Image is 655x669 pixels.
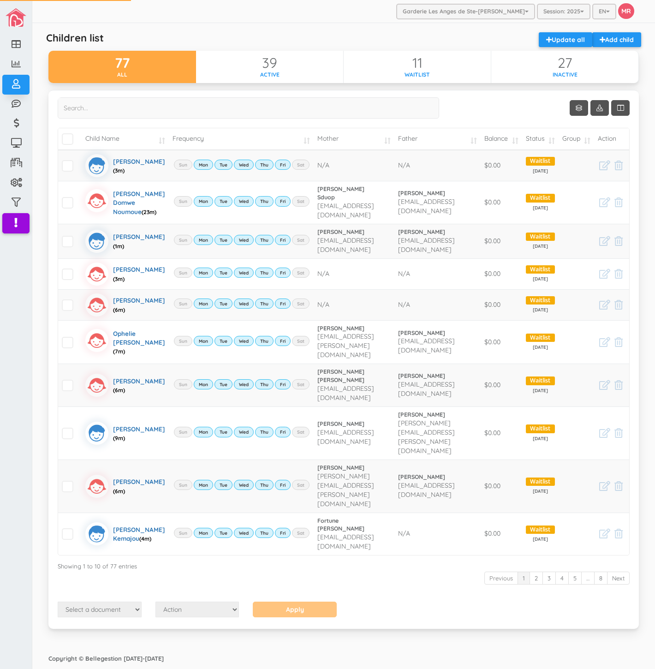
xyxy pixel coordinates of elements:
[526,296,555,305] span: Waitlist
[481,460,522,513] td: $0.00
[275,480,291,490] label: Fri
[526,265,555,274] span: Waitlist
[234,160,254,170] label: Wed
[526,488,555,495] span: [DATE]
[607,572,630,585] a: Next
[317,517,391,533] a: Fortune [PERSON_NAME]
[526,168,555,174] span: [DATE]
[139,535,151,542] span: (4m)
[174,427,192,437] label: Sun
[317,236,374,254] span: [EMAIL_ADDRESS][DOMAIN_NAME]
[255,336,274,346] label: Thu
[317,324,391,333] a: [PERSON_NAME]
[292,379,310,389] label: Sat
[234,480,254,490] label: Wed
[559,128,594,150] td: Group: activate to sort column ascending
[194,268,213,278] label: Mon
[481,364,522,406] td: $0.00
[292,528,310,538] label: Sat
[317,472,374,508] span: [PERSON_NAME][EMAIL_ADDRESS][PERSON_NAME][DOMAIN_NAME]
[481,128,522,150] td: Balance: activate to sort column ascending
[398,372,477,380] a: [PERSON_NAME]
[194,379,213,389] label: Mon
[530,572,543,585] a: 2
[174,160,192,170] label: Sun
[113,475,165,498] div: [PERSON_NAME]
[85,522,108,545] img: boyicon.svg
[214,196,232,206] label: Tue
[398,411,477,419] a: [PERSON_NAME]
[174,336,192,346] label: Sun
[398,228,477,236] a: [PERSON_NAME]
[484,572,518,585] a: Previous
[344,71,491,78] div: Waitlist
[113,522,165,545] div: [PERSON_NAME] Kemajou
[234,427,254,437] label: Wed
[526,276,555,282] span: [DATE]
[317,185,391,202] a: [PERSON_NAME] Sduop
[292,299,310,309] label: Sat
[526,436,555,442] span: [DATE]
[292,268,310,278] label: Sat
[398,236,455,254] span: [EMAIL_ADDRESS][DOMAIN_NAME]
[234,235,254,245] label: Wed
[113,435,125,442] span: (9m)
[85,263,108,286] img: girlicon.svg
[85,475,108,498] img: girlicon.svg
[398,197,455,215] span: [EMAIL_ADDRESS][DOMAIN_NAME]
[292,336,310,346] label: Sat
[85,293,108,317] img: girlicon.svg
[526,243,555,250] span: [DATE]
[275,235,291,245] label: Fri
[214,336,232,346] label: Tue
[85,329,165,356] a: Ophelie [PERSON_NAME](7m)
[58,97,439,119] input: Search...
[317,228,391,236] a: [PERSON_NAME]
[113,422,165,445] div: [PERSON_NAME]
[481,513,522,556] td: $0.00
[394,289,481,320] td: N/A
[214,299,232,309] label: Tue
[48,71,196,78] div: All
[234,379,254,389] label: Wed
[142,209,156,215] span: (23m)
[48,55,196,71] div: 77
[542,572,556,585] a: 3
[174,235,192,245] label: Sun
[526,194,555,203] span: Waitlist
[481,224,522,258] td: $0.00
[169,128,314,150] td: Frequency: activate to sort column ascending
[275,160,291,170] label: Fri
[85,422,108,445] img: boyicon.svg
[58,558,630,571] div: Showing 1 to 10 of 77 entries
[194,160,213,170] label: Mon
[46,32,104,43] h5: Children list
[113,230,165,253] div: [PERSON_NAME]
[398,419,455,455] span: [PERSON_NAME][EMAIL_ADDRESS][PERSON_NAME][DOMAIN_NAME]
[594,572,607,585] a: 8
[85,374,165,397] a: [PERSON_NAME](6m)
[214,235,232,245] label: Tue
[255,268,274,278] label: Thu
[317,533,374,550] span: [EMAIL_ADDRESS][DOMAIN_NAME]
[317,202,374,219] span: [EMAIL_ADDRESS][DOMAIN_NAME]
[481,150,522,181] td: $0.00
[394,258,481,289] td: N/A
[292,235,310,245] label: Sat
[174,528,192,538] label: Sun
[255,160,274,170] label: Thu
[48,655,164,662] strong: Copyright © Bellegestion [DATE]-[DATE]
[275,196,291,206] label: Fri
[526,526,555,534] span: Waitlist
[275,528,291,538] label: Fri
[113,374,165,397] div: [PERSON_NAME]
[255,528,274,538] label: Thu
[85,522,165,545] a: [PERSON_NAME] Kemajou(4m)
[234,268,254,278] label: Wed
[526,478,555,486] span: Waitlist
[85,154,108,177] img: boyicon.svg
[344,55,491,71] div: 11
[491,71,638,78] div: Inactive
[394,128,481,150] td: Father: activate to sort column ascending
[214,528,232,538] label: Tue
